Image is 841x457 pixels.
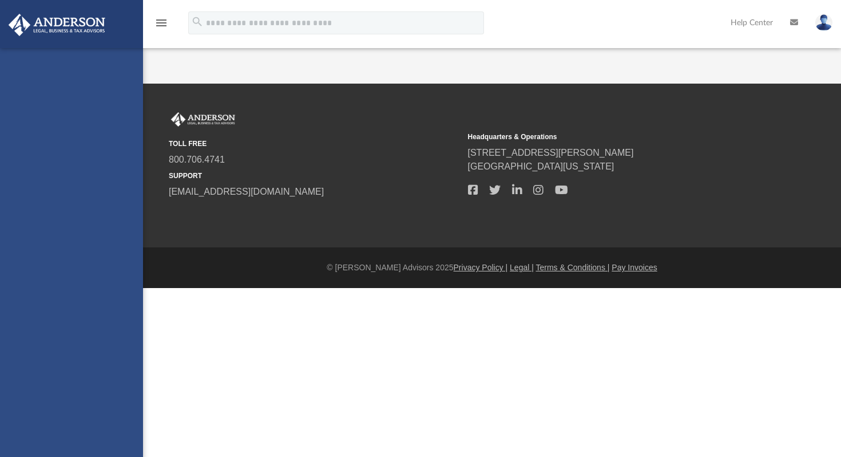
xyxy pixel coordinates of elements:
[612,263,657,272] a: Pay Invoices
[154,16,168,30] i: menu
[536,263,610,272] a: Terms & Conditions |
[169,187,324,196] a: [EMAIL_ADDRESS][DOMAIN_NAME]
[468,132,759,142] small: Headquarters & Operations
[169,112,237,127] img: Anderson Advisors Platinum Portal
[5,14,109,36] img: Anderson Advisors Platinum Portal
[154,22,168,30] a: menu
[468,148,634,157] a: [STREET_ADDRESS][PERSON_NAME]
[468,161,614,171] a: [GEOGRAPHIC_DATA][US_STATE]
[191,15,204,28] i: search
[169,171,460,181] small: SUPPORT
[143,262,841,274] div: © [PERSON_NAME] Advisors 2025
[169,155,225,164] a: 800.706.4741
[454,263,508,272] a: Privacy Policy |
[815,14,832,31] img: User Pic
[169,139,460,149] small: TOLL FREE
[510,263,534,272] a: Legal |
